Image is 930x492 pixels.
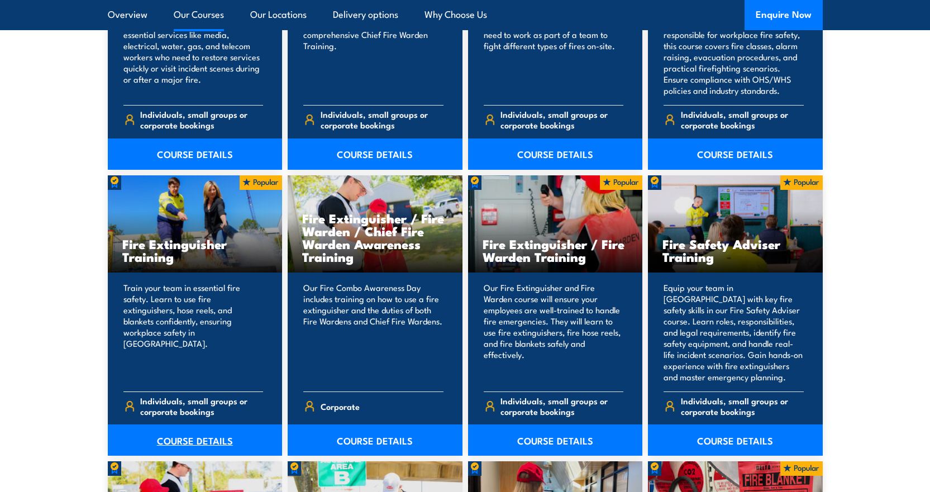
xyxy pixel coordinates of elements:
span: Individuals, small groups or corporate bookings [140,109,263,130]
span: Corporate [321,398,360,415]
p: Our Fire Extinguisher and Fire Warden course will ensure your employees are well-trained to handl... [484,282,624,383]
span: Individuals, small groups or corporate bookings [681,109,804,130]
p: Equip your team in [GEOGRAPHIC_DATA] with key fire safety skills in our Fire Safety Adviser cours... [664,282,804,383]
h3: Fire Extinguisher / Fire Warden Training [483,237,628,263]
span: Individuals, small groups or corporate bookings [321,109,443,130]
p: Train your team in essential fire safety. Learn to use fire extinguishers, hose reels, and blanke... [123,282,264,383]
span: Individuals, small groups or corporate bookings [500,395,623,417]
h3: Fire Safety Adviser Training [662,237,808,263]
a: COURSE DETAILS [468,424,643,456]
a: COURSE DETAILS [648,424,823,456]
a: COURSE DETAILS [468,138,643,170]
a: COURSE DETAILS [108,424,283,456]
a: COURSE DETAILS [108,138,283,170]
span: Individuals, small groups or corporate bookings [681,395,804,417]
a: COURSE DETAILS [288,138,462,170]
span: Individuals, small groups or corporate bookings [140,395,263,417]
h3: Fire Extinguisher / Fire Warden / Chief Fire Warden Awareness Training [302,212,448,263]
p: Our Fire Combo Awareness Day includes training on how to use a fire extinguisher and the duties o... [303,282,443,383]
span: Individuals, small groups or corporate bookings [500,109,623,130]
a: COURSE DETAILS [288,424,462,456]
h3: Fire Extinguisher Training [122,237,268,263]
a: COURSE DETAILS [648,138,823,170]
